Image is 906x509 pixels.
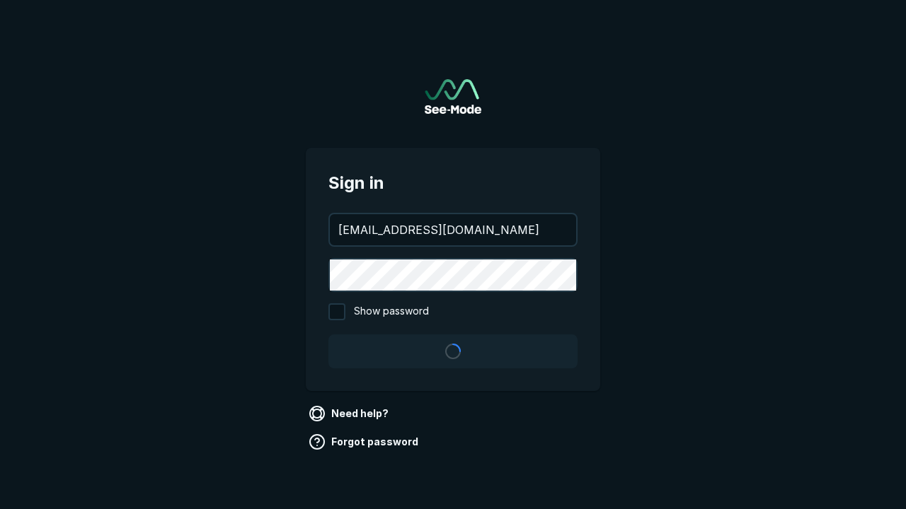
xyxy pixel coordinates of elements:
input: your@email.com [330,214,576,245]
a: Need help? [306,402,394,425]
span: Show password [354,303,429,320]
span: Sign in [328,170,578,196]
a: Forgot password [306,431,424,453]
a: Go to sign in [425,79,481,114]
img: See-Mode Logo [425,79,481,114]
